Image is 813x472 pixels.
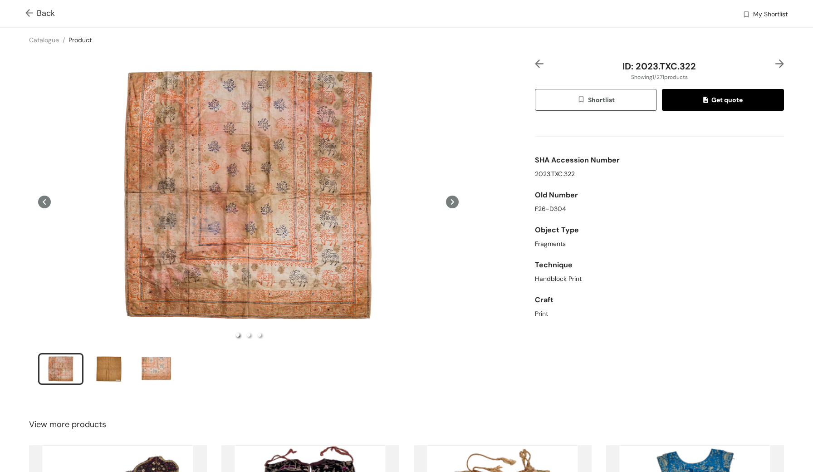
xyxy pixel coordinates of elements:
[69,36,92,44] a: Product
[535,186,784,204] div: Old Number
[535,151,784,169] div: SHA Accession Number
[742,10,750,20] img: wishlist
[535,309,784,319] div: Print
[29,36,59,44] a: Catalogue
[631,73,688,81] span: Showing 1 / 271 products
[535,204,784,214] div: F26-D304
[703,95,742,105] span: Get quote
[25,7,55,20] span: Back
[703,97,711,105] img: quote
[622,60,696,72] span: ID: 2023.TXC.322
[38,353,83,385] li: slide item 1
[535,59,544,68] img: left
[535,274,784,284] div: Handblock Print
[25,9,37,19] img: Go back
[535,291,784,309] div: Craft
[134,353,180,385] li: slide item 3
[577,95,588,105] img: wishlist
[577,95,615,105] span: Shortlist
[753,10,788,20] span: My Shortlist
[535,89,657,111] button: wishlistShortlist
[63,36,65,44] span: /
[86,353,132,385] li: slide item 2
[662,89,784,111] button: quoteGet quote
[535,169,784,179] div: 2023.TXC.322
[535,239,784,249] div: Fragments
[247,333,250,337] li: slide item 2
[535,221,784,239] div: Object Type
[775,59,784,68] img: right
[535,256,784,274] div: Technique
[258,333,261,337] li: slide item 3
[236,333,240,337] li: slide item 1
[29,418,106,431] span: View more products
